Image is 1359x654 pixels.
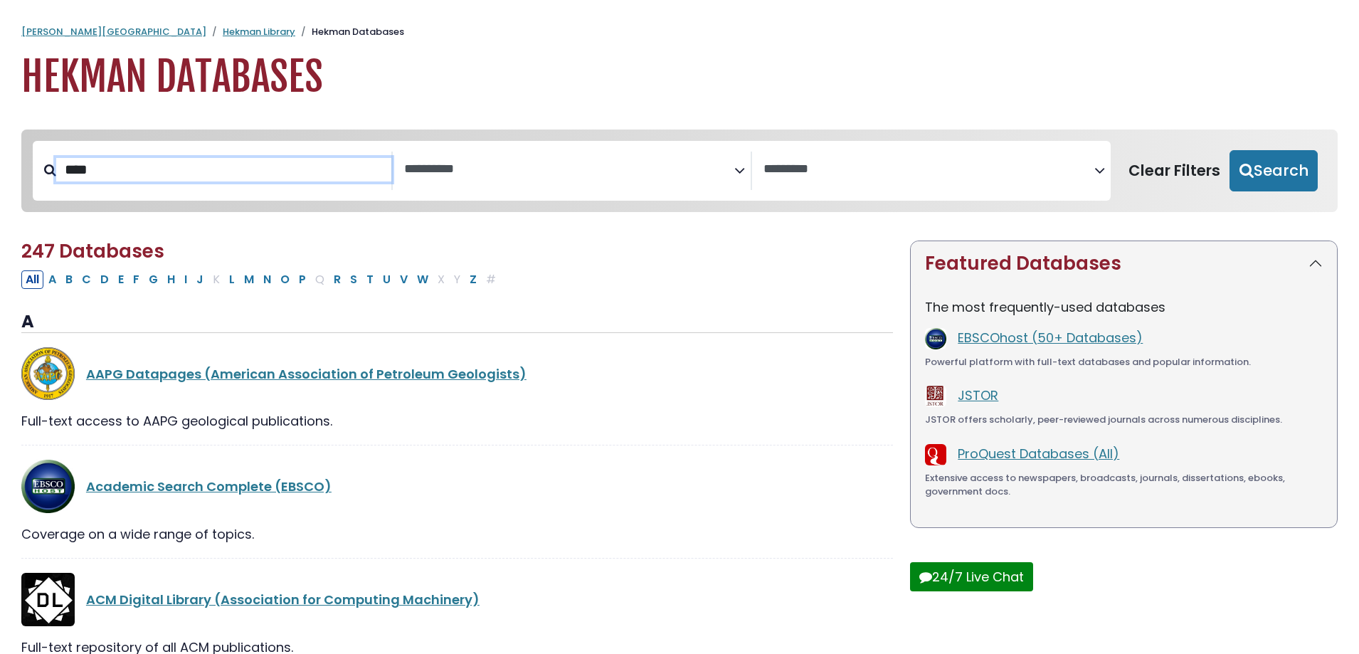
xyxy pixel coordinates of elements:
button: Filter Results W [413,270,433,289]
button: Filter Results O [276,270,294,289]
button: Filter Results H [163,270,179,289]
button: Filter Results C [78,270,95,289]
a: EBSCOhost (50+ Databases) [958,329,1143,347]
p: The most frequently-used databases [925,297,1323,317]
div: Full-text access to AAPG geological publications. [21,411,893,431]
textarea: Search [404,162,735,177]
a: ProQuest Databases (All) [958,445,1119,463]
a: [PERSON_NAME][GEOGRAPHIC_DATA] [21,25,206,38]
button: Filter Results M [240,270,258,289]
button: Filter Results R [329,270,345,289]
a: Hekman Library [223,25,295,38]
button: Filter Results U [379,270,395,289]
button: Filter Results I [180,270,191,289]
button: Filter Results Z [465,270,481,289]
li: Hekman Databases [295,25,404,39]
div: JSTOR offers scholarly, peer-reviewed journals across numerous disciplines. [925,413,1323,427]
nav: breadcrumb [21,25,1338,39]
button: Filter Results P [295,270,310,289]
button: Filter Results T [362,270,378,289]
div: Powerful platform with full-text databases and popular information. [925,355,1323,369]
button: Filter Results S [346,270,361,289]
a: AAPG Datapages (American Association of Petroleum Geologists) [86,365,527,383]
h3: A [21,312,893,333]
button: Filter Results G [144,270,162,289]
a: Academic Search Complete (EBSCO) [86,478,332,495]
a: ACM Digital Library (Association for Computing Machinery) [86,591,480,608]
button: Filter Results V [396,270,412,289]
textarea: Search [763,162,1094,177]
div: Extensive access to newspapers, broadcasts, journals, dissertations, ebooks, government docs. [925,471,1323,499]
button: All [21,270,43,289]
span: 247 Databases [21,238,164,264]
a: JSTOR [958,386,998,404]
button: Clear Filters [1119,150,1230,191]
input: Search database by title or keyword [56,158,391,181]
button: Filter Results N [259,270,275,289]
div: Alpha-list to filter by first letter of database name [21,270,502,288]
button: Filter Results L [225,270,239,289]
div: Coverage on a wide range of topics. [21,524,893,544]
button: Filter Results E [114,270,128,289]
nav: Search filters [21,130,1338,212]
button: Filter Results A [44,270,60,289]
button: Submit for Search Results [1230,150,1318,191]
button: Featured Databases [911,241,1337,286]
button: Filter Results J [192,270,208,289]
button: Filter Results B [61,270,77,289]
h1: Hekman Databases [21,53,1338,101]
button: 24/7 Live Chat [910,562,1033,591]
button: Filter Results F [129,270,144,289]
button: Filter Results D [96,270,113,289]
